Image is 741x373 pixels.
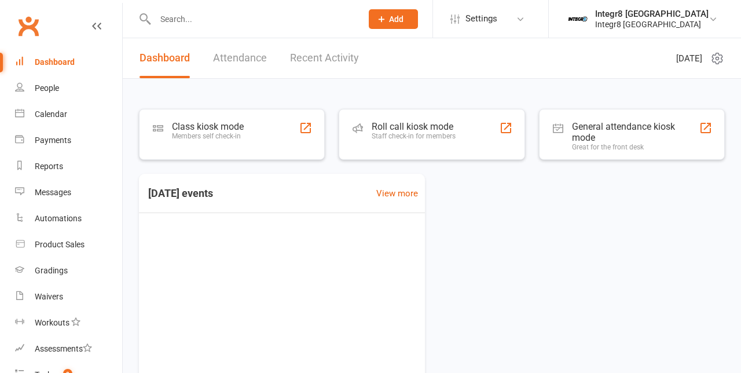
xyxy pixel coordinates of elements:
[213,38,267,78] a: Attendance
[15,75,122,101] a: People
[35,162,63,171] div: Reports
[15,101,122,127] a: Calendar
[389,14,403,24] span: Add
[15,180,122,206] a: Messages
[372,132,456,140] div: Staff check-in for members
[15,310,122,336] a: Workouts
[572,143,699,151] div: Great for the front desk
[172,132,244,140] div: Members self check-in
[35,266,68,275] div: Gradings
[372,121,456,132] div: Roll call kiosk mode
[152,11,354,27] input: Search...
[290,38,359,78] a: Recent Activity
[15,284,122,310] a: Waivers
[566,8,589,31] img: thumb_image1744271085.png
[572,121,699,143] div: General attendance kiosk mode
[369,9,418,29] button: Add
[35,318,69,327] div: Workouts
[14,12,43,41] a: Clubworx
[15,127,122,153] a: Payments
[35,344,92,353] div: Assessments
[139,183,222,204] h3: [DATE] events
[595,9,709,19] div: Integr8 [GEOGRAPHIC_DATA]
[376,186,418,200] a: View more
[465,6,497,32] span: Settings
[35,292,63,301] div: Waivers
[595,19,709,30] div: Integr8 [GEOGRAPHIC_DATA]
[15,258,122,284] a: Gradings
[676,52,702,65] span: [DATE]
[15,232,122,258] a: Product Sales
[35,214,82,223] div: Automations
[35,109,67,119] div: Calendar
[172,121,244,132] div: Class kiosk mode
[15,336,122,362] a: Assessments
[35,240,85,249] div: Product Sales
[15,153,122,180] a: Reports
[15,206,122,232] a: Automations
[35,83,59,93] div: People
[35,188,71,197] div: Messages
[35,57,75,67] div: Dashboard
[140,38,190,78] a: Dashboard
[35,136,71,145] div: Payments
[15,49,122,75] a: Dashboard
